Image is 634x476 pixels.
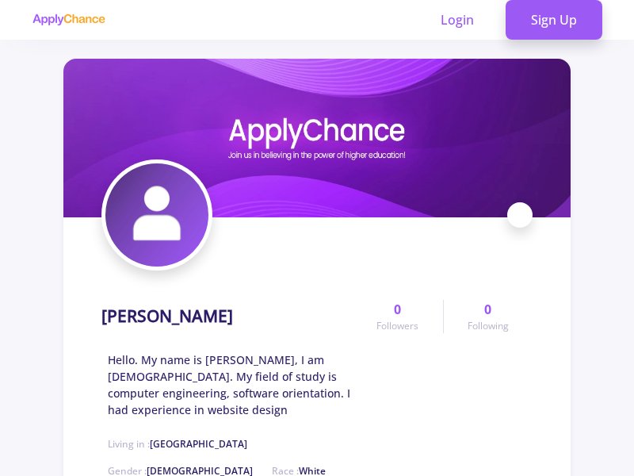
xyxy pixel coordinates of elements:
span: [GEOGRAPHIC_DATA] [150,437,247,451]
span: 0 [394,300,401,319]
span: Living in : [108,437,247,451]
span: Followers [376,319,418,333]
h1: [PERSON_NAME] [101,306,233,326]
img: zahra Darvishicover image [63,59,571,217]
img: applychance logo text only [32,13,105,26]
span: 0 [484,300,491,319]
img: zahra Darvishiavatar [105,163,208,267]
a: 0Followers [353,300,442,333]
span: Following [468,319,509,333]
a: 0Following [443,300,533,333]
span: Hello. My name is [PERSON_NAME], I am [DEMOGRAPHIC_DATA]. My field of study is computer engineeri... [108,351,353,418]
